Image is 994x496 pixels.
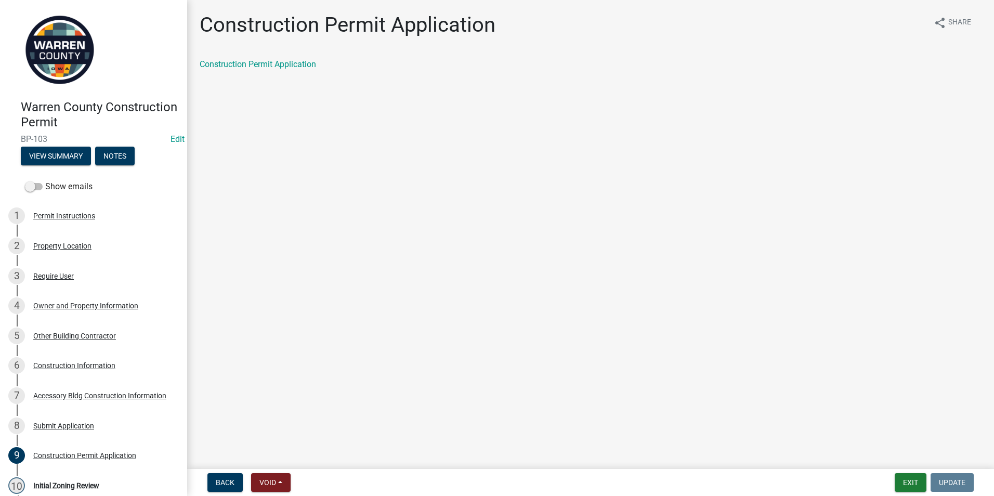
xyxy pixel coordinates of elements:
[33,332,116,340] div: Other Building Contractor
[931,473,974,492] button: Update
[21,100,179,130] h4: Warren County Construction Permit
[25,180,93,193] label: Show emails
[171,134,185,144] a: Edit
[33,482,99,489] div: Initial Zoning Review
[934,17,946,29] i: share
[21,11,99,89] img: Warren County, Iowa
[8,238,25,254] div: 2
[895,473,926,492] button: Exit
[251,473,291,492] button: Void
[8,268,25,284] div: 3
[259,478,276,487] span: Void
[939,478,965,487] span: Update
[33,302,138,309] div: Owner and Property Information
[207,473,243,492] button: Back
[216,478,234,487] span: Back
[8,297,25,314] div: 4
[8,477,25,494] div: 10
[95,147,135,165] button: Notes
[21,152,91,161] wm-modal-confirm: Summary
[33,422,94,429] div: Submit Application
[200,12,495,37] h1: Construction Permit Application
[925,12,979,33] button: shareShare
[8,328,25,344] div: 5
[21,147,91,165] button: View Summary
[33,212,95,219] div: Permit Instructions
[8,417,25,434] div: 8
[8,207,25,224] div: 1
[8,357,25,374] div: 6
[33,242,91,250] div: Property Location
[33,272,74,280] div: Require User
[33,362,115,369] div: Construction Information
[948,17,971,29] span: Share
[171,134,185,144] wm-modal-confirm: Edit Application Number
[8,387,25,404] div: 7
[21,134,166,144] span: BP-103
[8,447,25,464] div: 9
[95,152,135,161] wm-modal-confirm: Notes
[200,59,316,69] a: Construction Permit Application
[33,452,136,459] div: Construction Permit Application
[33,392,166,399] div: Accessory Bldg Construction Information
